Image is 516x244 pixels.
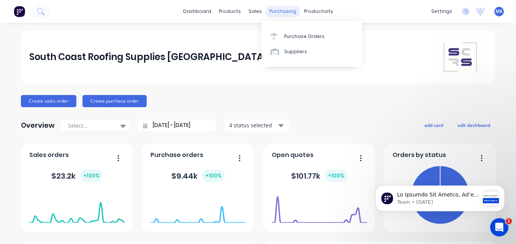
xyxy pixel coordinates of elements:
div: Overview [21,118,55,133]
span: Orders by status [393,151,446,160]
div: + 100 % [80,170,103,182]
div: $ 9.44k [171,170,225,182]
span: MK [495,8,503,15]
button: edit dashboard [453,120,495,130]
button: Create purchase order [82,95,147,107]
div: South Coast Roofing Supplies [GEOGRAPHIC_DATA] [29,49,267,65]
div: $ 101.77k [291,170,347,182]
div: settings [427,6,456,17]
div: products [215,6,245,17]
p: Message from Team, sent 1w ago [33,29,115,35]
a: Suppliers [261,44,362,59]
span: 1 [506,218,512,224]
a: Purchase Orders [261,29,362,44]
div: + 100 % [325,170,347,182]
div: Purchase Orders [284,33,324,40]
img: South Coast Roofing Supplies Southern Highlands [434,30,487,84]
img: Factory [14,6,25,17]
div: 4 status selected [229,121,277,129]
span: Purchase orders [150,151,203,160]
button: 4 status selected [225,120,290,131]
div: sales [245,6,266,17]
iframe: Intercom live chat [490,218,508,236]
iframe: Intercom notifications message [364,170,516,223]
div: purchasing [266,6,300,17]
div: productivity [300,6,337,17]
a: dashboard [179,6,215,17]
span: Sales orders [29,151,69,160]
div: Suppliers [284,48,307,55]
div: $ 23.2k [51,170,103,182]
button: Create sales order [21,95,76,107]
button: add card [419,120,448,130]
div: + 100 % [202,170,225,182]
span: Open quotes [272,151,313,160]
